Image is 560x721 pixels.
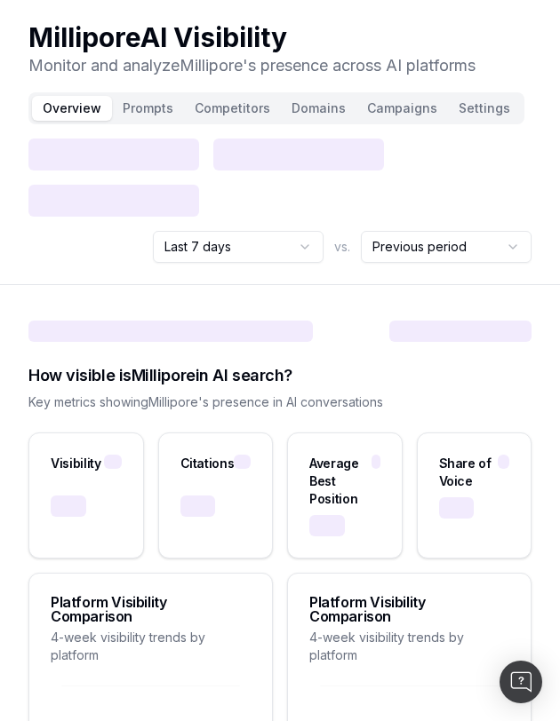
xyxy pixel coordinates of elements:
[28,363,532,388] div: How visible is Millipore in AI search?
[51,455,101,472] div: Visibility
[28,21,476,53] h1: Millipore AI Visibility
[448,96,521,121] button: Settings
[184,96,281,121] button: Competitors
[281,96,356,121] button: Domains
[28,53,476,78] p: Monitor and analyze Millipore 's presence across AI platforms
[356,96,448,121] button: Campaigns
[309,629,509,664] div: 4-week visibility trends by platform
[112,96,184,121] button: Prompts
[439,455,498,490] div: Share of Voice
[309,455,372,508] div: Average Best Position
[309,595,509,623] div: Platform Visibility Comparison
[51,595,251,623] div: Platform Visibility Comparison
[32,96,112,121] button: Overview
[28,393,532,411] div: Key metrics showing Millipore 's presence in AI conversations
[180,455,235,472] div: Citations
[51,629,251,664] div: 4-week visibility trends by platform
[500,661,542,703] div: Open Intercom Messenger
[334,238,350,256] span: vs.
